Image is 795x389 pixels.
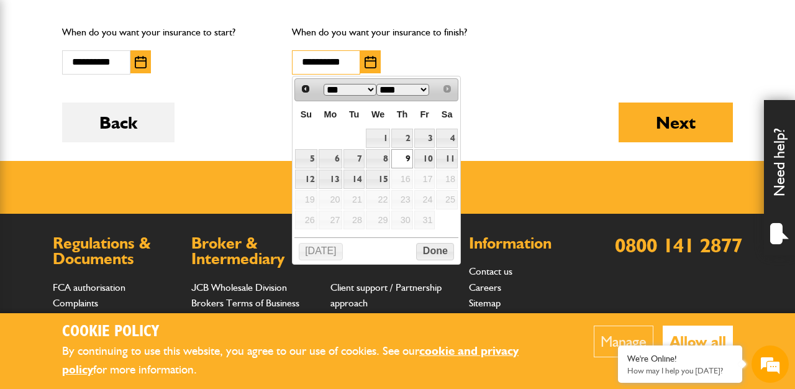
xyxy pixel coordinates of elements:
[469,236,595,252] h2: Information
[53,297,98,309] a: Complaints
[135,56,147,68] img: Choose date
[436,149,457,168] a: 11
[324,109,337,119] span: Monday
[764,100,795,255] div: Need help?
[365,56,376,68] img: Choose date
[292,24,503,40] p: When do you want your insurance to finish?
[442,109,453,119] span: Saturday
[299,243,343,260] button: [DATE]
[16,115,227,142] input: Enter your last name
[191,297,299,309] a: Brokers Terms of Business
[169,301,225,318] em: Start Chat
[414,129,435,148] a: 3
[319,170,343,189] a: 13
[619,103,733,142] button: Next
[65,70,209,86] div: Chat with us now
[62,323,556,342] h2: Cookie Policy
[366,149,390,168] a: 8
[366,170,390,189] a: 15
[295,149,317,168] a: 5
[330,281,442,309] a: Client support / Partnership approach
[436,129,457,148] a: 4
[62,103,175,142] button: Back
[301,84,311,94] span: Prev
[62,342,556,380] p: By continuing to use this website, you agree to our use of cookies. See our for more information.
[627,366,733,375] p: How may I help you today?
[295,170,317,189] a: 12
[21,69,52,86] img: d_20077148190_company_1631870298795_20077148190
[191,236,317,267] h2: Broker & Intermediary
[420,109,429,119] span: Friday
[414,149,435,168] a: 10
[391,149,412,168] a: 9
[469,281,501,293] a: Careers
[296,80,314,98] a: Prev
[301,109,312,119] span: Sunday
[594,326,653,357] button: Manage
[469,297,501,309] a: Sitemap
[204,6,234,36] div: Minimize live chat window
[627,354,733,364] div: We're Online!
[366,129,390,148] a: 1
[663,326,733,357] button: Allow all
[191,281,287,293] a: JCB Wholesale Division
[343,149,365,168] a: 7
[62,24,273,40] p: When do you want your insurance to start?
[416,243,454,260] button: Done
[53,236,179,267] h2: Regulations & Documents
[469,265,512,277] a: Contact us
[53,281,125,293] a: FCA authorisation
[16,152,227,179] input: Enter your email address
[330,236,457,267] h2: Products & Services
[16,225,227,291] textarea: Type your message and hit 'Enter'
[615,233,742,257] a: 0800 141 2877
[397,109,408,119] span: Thursday
[16,188,227,216] input: Enter your phone number
[343,170,365,189] a: 14
[371,109,384,119] span: Wednesday
[319,149,343,168] a: 6
[349,109,360,119] span: Tuesday
[391,129,412,148] a: 2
